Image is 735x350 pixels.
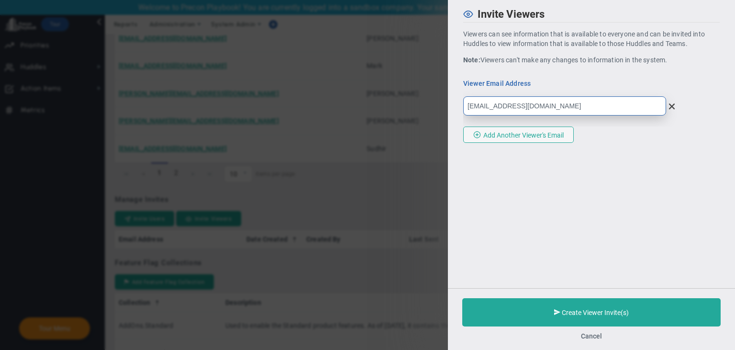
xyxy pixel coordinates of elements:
p: Viewers can see information that is available to everyone and can be invited into Huddles to view... [463,29,720,48]
span: Invite Viewers [478,8,545,20]
span: Create Viewer Invite(s) [562,309,629,316]
strong: Note: [463,56,480,64]
button: Cancel [581,332,602,340]
p: Viewers can't make any changes to information in the system. [463,55,720,65]
button: Create Viewer Invite(s) [462,298,721,327]
button: Add Another Viewer's Email [463,127,574,143]
span: Viewer Email Address [463,79,611,88]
